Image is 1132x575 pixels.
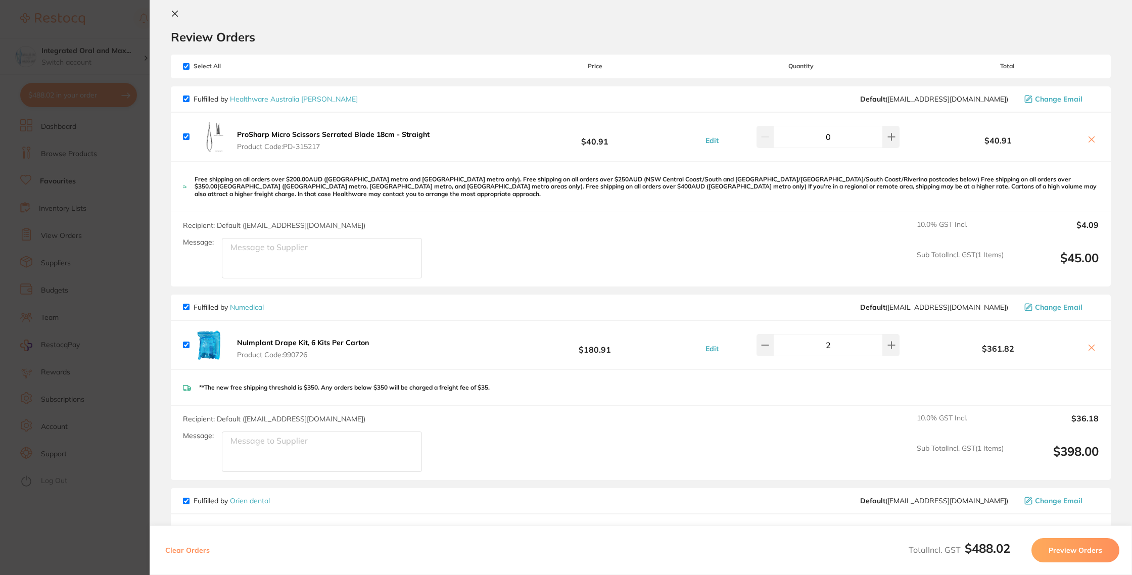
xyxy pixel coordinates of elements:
span: Select All [183,63,284,70]
img: ODRpcjJzOA [194,121,226,153]
span: Product Code: 990726 [237,351,369,359]
output: $4.09 [1012,220,1099,243]
button: Preview Orders [1031,538,1119,562]
output: $36.18 [1012,414,1099,436]
button: Edit [702,344,722,353]
span: Product Code: PD-315217 [237,142,430,151]
b: $361.82 [916,344,1080,353]
img: aHZ5bzd5NA [194,522,226,555]
button: Change Email [1021,303,1099,312]
a: Numedical [230,303,264,312]
span: 10.0 % GST Incl. [917,414,1004,436]
span: Sub Total Incl. GST ( 1 Items) [917,251,1004,278]
output: $45.00 [1012,251,1099,278]
p: Fulfilled by [194,95,358,103]
span: 10.0 % GST Incl. [917,220,1004,243]
span: Change Email [1035,303,1082,311]
p: **The new free shipping threshold is $350. Any orders below $350 will be charged a freight fee of... [199,384,490,391]
span: Recipient: Default ( [EMAIL_ADDRESS][DOMAIN_NAME] ) [183,414,365,423]
b: $488.02 [965,541,1010,556]
span: Change Email [1035,95,1082,103]
span: Recipient: Default ( [EMAIL_ADDRESS][DOMAIN_NAME] ) [183,221,365,230]
b: ProSharp Micro Scissors Serrated Blade 18cm - Straight [237,130,430,139]
span: orders@numedical.com.au [860,303,1008,311]
button: ProSharp Micro Scissors Serrated Blade 18cm - Straight Product Code:PD-315217 [234,130,433,151]
output: $398.00 [1012,444,1099,472]
span: sales@orien.com.au [860,497,1008,505]
button: NuImplant Drape Kit, 6 Kits Per Carton Product Code:990726 [234,338,372,359]
p: Fulfilled by [194,303,264,311]
span: Price [503,63,686,70]
b: Default [860,94,885,104]
span: info@healthwareaustralia.com.au [860,95,1008,103]
p: Free shipping on all orders over $200.00AUD ([GEOGRAPHIC_DATA] metro and [GEOGRAPHIC_DATA] metro ... [195,176,1099,198]
span: Change Email [1035,497,1082,505]
img: YTZzYzJzYQ [194,329,226,361]
button: Change Email [1021,496,1099,505]
b: NuImplant Drape Kit, 6 Kits Per Carton [237,338,369,347]
span: Total Incl. GST [909,545,1010,555]
button: Edit [702,136,722,145]
h2: Review Orders [171,29,1111,44]
span: Sub Total Incl. GST ( 1 Items) [917,444,1004,472]
b: Default [860,303,885,312]
b: $40.91 [503,127,686,146]
label: Message: [183,432,214,440]
b: $40.91 [916,136,1080,145]
span: Total [916,63,1099,70]
a: Orien dental [230,496,270,505]
p: Fulfilled by [194,497,270,505]
b: $180.91 [503,336,686,354]
label: Message: [183,238,214,247]
span: Quantity [687,63,916,70]
b: Default [860,496,885,505]
button: Change Email [1021,94,1099,104]
button: Clear Orders [162,538,213,562]
a: Healthware Australia [PERSON_NAME] [230,94,358,104]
